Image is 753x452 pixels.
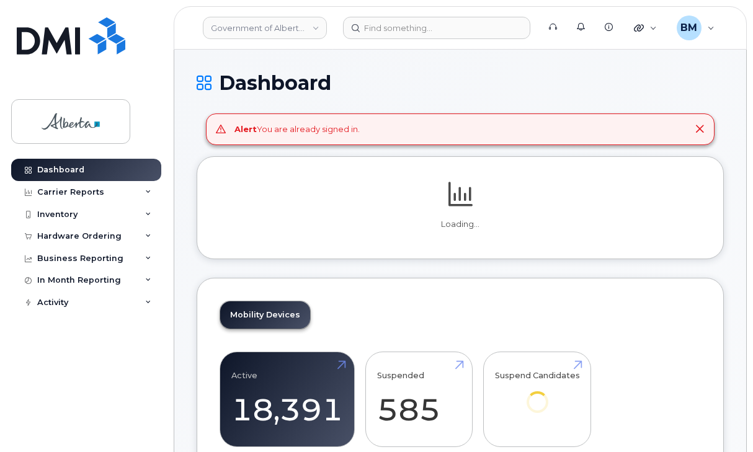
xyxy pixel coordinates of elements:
[495,358,580,430] a: Suspend Candidates
[197,72,724,94] h1: Dashboard
[234,123,360,135] div: You are already signed in.
[234,124,257,134] strong: Alert
[377,358,461,440] a: Suspended 585
[231,358,343,440] a: Active 18,391
[220,301,310,329] a: Mobility Devices
[220,219,701,230] p: Loading...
